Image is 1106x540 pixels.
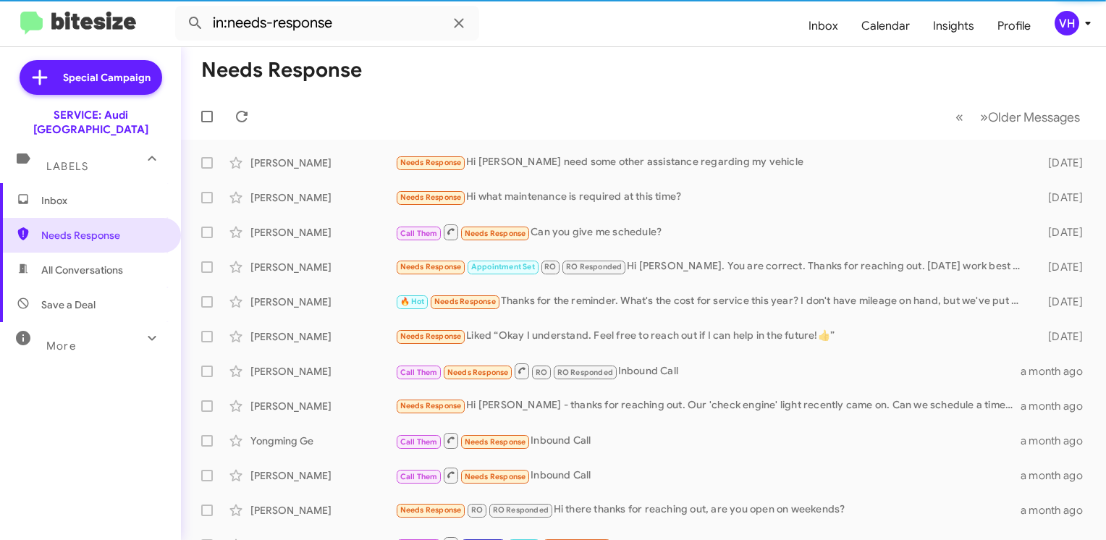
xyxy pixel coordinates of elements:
span: Inbox [41,193,164,208]
span: Needs Response [447,368,509,377]
span: Call Them [400,472,438,481]
span: RO [536,368,547,377]
span: More [46,339,76,353]
div: [DATE] [1030,260,1094,274]
span: Needs Response [400,401,462,410]
span: Needs Response [400,193,462,202]
div: a month ago [1021,364,1094,379]
div: Inbound Call [395,466,1021,484]
div: Hi there thanks for reaching out, are you open on weekends? [395,502,1021,518]
span: » [980,108,988,126]
a: Special Campaign [20,60,162,95]
span: All Conversations [41,263,123,277]
div: Hi what maintenance is required at this time? [395,189,1030,206]
span: Call Them [400,229,438,238]
div: [PERSON_NAME] [250,260,395,274]
div: Yongming Ge [250,434,395,448]
div: a month ago [1021,468,1094,483]
span: RO Responded [557,368,613,377]
button: Previous [947,102,972,132]
div: Inbound Call [395,362,1021,380]
div: [PERSON_NAME] [250,468,395,483]
span: Needs Response [465,437,526,447]
span: Needs Response [400,158,462,167]
div: [DATE] [1030,295,1094,309]
span: RO Responded [566,262,622,271]
a: Insights [921,5,986,47]
div: Inbound Call [395,431,1021,450]
div: [PERSON_NAME] [250,225,395,240]
button: Next [971,102,1089,132]
div: a month ago [1021,399,1094,413]
span: Needs Response [400,505,462,515]
span: Needs Response [41,228,164,242]
div: Hi [PERSON_NAME] need some other assistance regarding my vehicle [395,154,1030,171]
div: [DATE] [1030,329,1094,344]
a: Calendar [850,5,921,47]
div: [DATE] [1030,190,1094,205]
div: [DATE] [1030,225,1094,240]
div: Hi [PERSON_NAME] - thanks for reaching out. Our 'check engine' light recently came on. Can we sch... [395,397,1021,414]
span: « [955,108,963,126]
div: [PERSON_NAME] [250,295,395,309]
span: Appointment Set [471,262,535,271]
span: Special Campaign [63,70,151,85]
span: Needs Response [400,332,462,341]
div: Can you give me schedule? [395,223,1030,241]
div: Liked “Okay I understand. Feel free to reach out if I can help in the future!👍” [395,328,1030,345]
button: VH [1042,11,1090,35]
div: [PERSON_NAME] [250,156,395,170]
span: Needs Response [434,297,496,306]
span: RO Responded [493,505,549,515]
input: Search [175,6,479,41]
span: Needs Response [465,472,526,481]
div: a month ago [1021,434,1094,448]
a: Inbox [797,5,850,47]
div: [DATE] [1030,156,1094,170]
span: Call Them [400,437,438,447]
div: a month ago [1021,503,1094,518]
span: RO [471,505,483,515]
div: [PERSON_NAME] [250,503,395,518]
div: Hi [PERSON_NAME]. You are correct. Thanks for reaching out. [DATE] work best for me unless you ha... [395,258,1030,275]
div: [PERSON_NAME] [250,329,395,344]
span: Save a Deal [41,298,96,312]
h1: Needs Response [201,59,362,82]
div: Thanks for the reminder. What's the cost for service this year? I don't have mileage on hand, but... [395,293,1030,310]
a: Profile [986,5,1042,47]
nav: Page navigation example [947,102,1089,132]
div: [PERSON_NAME] [250,364,395,379]
div: [PERSON_NAME] [250,190,395,205]
span: Call Them [400,368,438,377]
span: RO [544,262,556,271]
span: 🔥 Hot [400,297,425,306]
span: Older Messages [988,109,1080,125]
div: VH [1055,11,1079,35]
span: Needs Response [400,262,462,271]
span: Needs Response [465,229,526,238]
div: [PERSON_NAME] [250,399,395,413]
span: Labels [46,160,88,173]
